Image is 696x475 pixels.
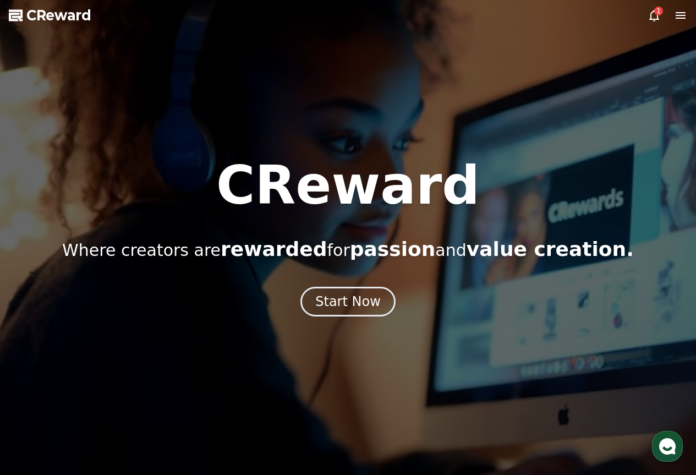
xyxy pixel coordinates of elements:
[300,287,396,316] button: Start Now
[300,298,396,308] a: Start Now
[28,365,47,374] span: Home
[3,349,73,376] a: Home
[142,349,211,376] a: Settings
[216,159,480,212] h1: CReward
[654,7,663,15] div: 1
[9,7,91,24] a: CReward
[315,293,381,310] div: Start Now
[467,238,634,260] span: value creation.
[648,9,661,22] a: 1
[221,238,327,260] span: rewarded
[91,366,124,375] span: Messages
[26,7,91,24] span: CReward
[62,238,634,260] p: Where creators are for and
[73,349,142,376] a: Messages
[350,238,436,260] span: passion
[163,365,190,374] span: Settings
